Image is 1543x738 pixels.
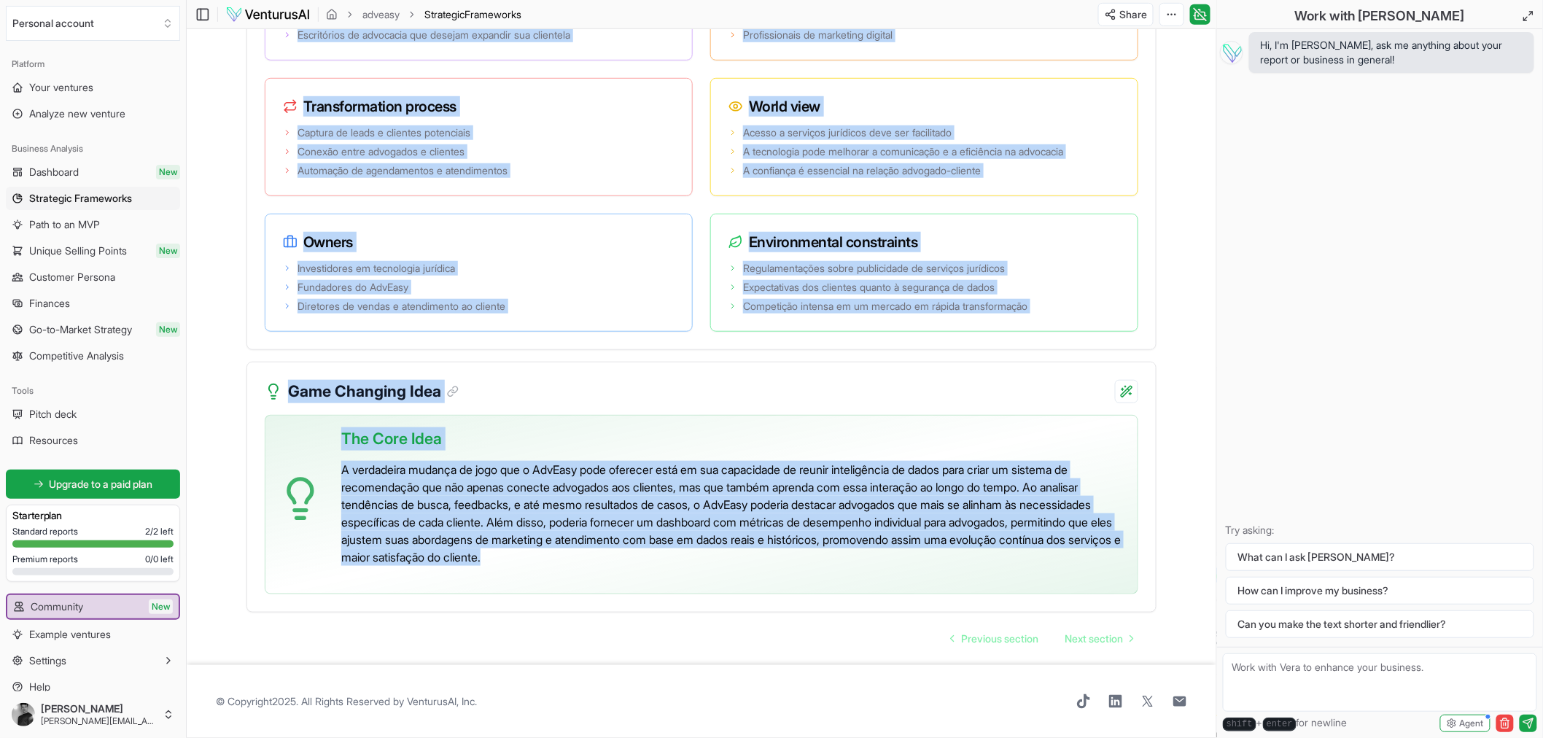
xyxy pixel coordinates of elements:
span: Unique Selling Points [29,244,127,258]
span: Investidores em tecnologia jurídica [298,261,455,276]
button: Share [1098,3,1154,26]
span: Strategic Frameworks [29,191,132,206]
h3: Owners [283,232,675,252]
span: Competitive Analysis [29,349,124,363]
span: StrategicFrameworks [424,7,521,22]
span: Share [1119,7,1147,22]
span: Dashboard [29,165,79,179]
a: Help [6,675,180,699]
span: Next section [1065,632,1123,646]
button: Select an organization [6,6,180,41]
p: Try asking: [1226,523,1534,537]
h3: Game Changing Idea [288,380,459,403]
span: Settings [29,653,66,668]
span: Regulamentações sobre publicidade de serviços jurídicos [743,261,1005,276]
a: DashboardNew [6,160,180,184]
span: Previous section [961,632,1038,646]
button: What can I ask [PERSON_NAME]? [1226,543,1534,571]
h3: Environmental constraints [728,232,1120,252]
a: Path to an MVP [6,213,180,236]
span: Customer Persona [29,270,115,284]
span: A tecnologia pode melhorar a comunicação e a eficiência na advocacia [743,144,1063,159]
span: Upgrade to a paid plan [50,477,153,492]
span: + for newline [1223,715,1348,731]
kbd: shift [1223,718,1256,731]
span: Acesso a serviços jurídicos deve ser facilitado [743,125,952,140]
span: [PERSON_NAME] [41,702,157,715]
nav: breadcrumb [326,7,521,22]
span: Captura de leads e clientes potenciais [298,125,470,140]
span: Analyze new venture [29,106,125,121]
kbd: enter [1263,718,1297,731]
a: Example ventures [6,623,180,646]
a: Strategic Frameworks [6,187,180,210]
span: Diretores de vendas e atendimento ao cliente [298,299,505,314]
span: New [156,244,180,258]
a: Finances [6,292,180,315]
button: Settings [6,649,180,672]
span: Automação de agendamentos e atendimentos [298,163,508,178]
button: Agent [1440,715,1490,732]
img: ACg8ocIWJ3nzwjCOp0-LLg5McASaRAwmhaIwPPY-vxytl_6jPQZhJ36o=s96-c [12,703,35,726]
div: Platform [6,53,180,76]
span: Hi, I'm [PERSON_NAME], ask me anything about your report or business in general! [1261,38,1523,67]
span: Conexão entre advogados e clientes [298,144,465,159]
span: Escritórios de advocacia que desejam expandir sua clientela [298,28,570,42]
span: Finances [29,296,70,311]
span: Agent [1460,718,1484,729]
span: Path to an MVP [29,217,100,232]
a: CommunityNew [7,595,179,618]
span: © Copyright 2025 . All Rights Reserved by . [216,694,477,709]
span: Pitch deck [29,407,77,422]
span: [PERSON_NAME][EMAIL_ADDRESS][DOMAIN_NAME] [41,715,157,727]
span: Competição intensa em um mercado em rápida transformação [743,299,1027,314]
span: New [156,165,180,179]
button: Can you make the text shorter and friendlier? [1226,610,1534,638]
a: Competitive Analysis [6,344,180,368]
span: Help [29,680,50,694]
a: VenturusAI, Inc [407,695,475,707]
span: Resources [29,433,78,448]
img: Vera [1220,41,1243,64]
span: Premium reports [12,553,78,565]
span: Standard reports [12,526,78,537]
a: Resources [6,429,180,452]
span: A confiança é essencial na relação advogado-cliente [743,163,981,178]
button: How can I improve my business? [1226,577,1534,605]
div: Business Analysis [6,137,180,160]
h3: World view [728,96,1120,117]
a: Pitch deck [6,403,180,426]
a: adveasy [362,7,400,22]
h3: Transformation process [283,96,675,117]
span: 2 / 2 left [145,526,174,537]
a: Go to previous page [939,624,1050,653]
h3: Starter plan [12,508,174,523]
a: Unique Selling PointsNew [6,239,180,263]
a: Your ventures [6,76,180,99]
span: New [149,599,173,614]
p: A verdadeira mudança de jogo que o AdvEasy pode oferecer está em sua capacidade de reunir intelig... [341,461,1126,566]
div: Tools [6,379,180,403]
a: Analyze new venture [6,102,180,125]
span: Your ventures [29,80,93,95]
span: 0 / 0 left [145,553,174,565]
span: New [156,322,180,337]
h2: Work with [PERSON_NAME] [1295,6,1465,26]
span: The Core Idea [341,427,442,451]
span: Profissionais de marketing digital [743,28,893,42]
span: Community [31,599,83,614]
span: Go-to-Market Strategy [29,322,132,337]
a: Upgrade to a paid plan [6,470,180,499]
button: [PERSON_NAME][PERSON_NAME][EMAIL_ADDRESS][DOMAIN_NAME] [6,697,180,732]
a: Go to next page [1053,624,1145,653]
span: Example ventures [29,627,111,642]
span: Fundadores do AdvEasy [298,280,408,295]
a: Go-to-Market StrategyNew [6,318,180,341]
nav: pagination [939,624,1145,653]
a: Customer Persona [6,265,180,289]
span: Expectativas dos clientes quanto à segurança de dados [743,280,995,295]
img: logo [225,6,311,23]
span: Frameworks [465,8,521,20]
